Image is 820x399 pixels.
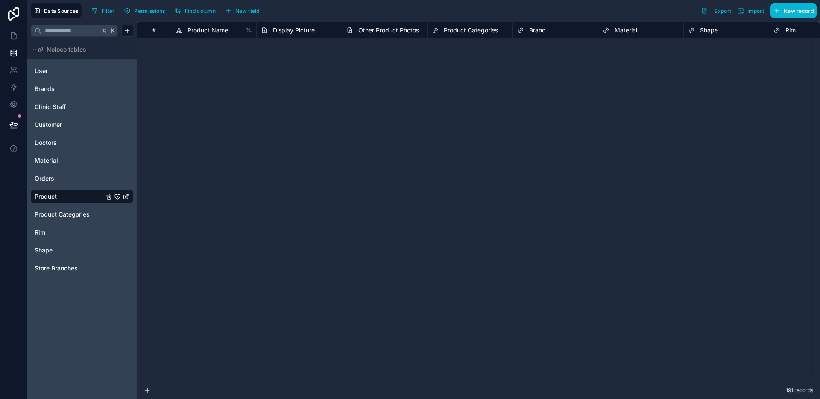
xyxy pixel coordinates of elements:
span: Brands [35,85,55,93]
span: Import [747,8,764,14]
div: Customer [31,118,133,132]
a: User [35,67,104,75]
div: Product [31,190,133,203]
div: Material [31,154,133,167]
div: Product Categories [31,208,133,221]
span: Orders [35,174,54,183]
button: New record [770,3,817,18]
div: Orders [31,172,133,185]
a: Customer [35,120,104,129]
a: Permissions [121,4,171,17]
span: Data Sources [44,8,79,14]
button: New field [222,4,263,17]
span: Other Product Photos [358,26,419,35]
a: Orders [35,174,104,183]
span: Filter [102,8,115,14]
button: Permissions [121,4,168,17]
span: New record [784,8,814,14]
span: Find column [185,8,216,14]
span: Material [35,156,58,165]
a: Rim [35,228,104,237]
span: Product Categories [444,26,498,35]
div: Rim [31,226,133,239]
div: User [31,64,133,78]
div: Clinic Staff [31,100,133,114]
div: # [143,27,164,33]
span: Shape [700,26,718,35]
div: Doctors [31,136,133,150]
button: Export [698,3,734,18]
span: Product Categories [35,210,90,219]
a: New record [767,3,817,18]
a: Brands [35,85,104,93]
button: Filter [88,4,118,17]
button: Data Sources [31,3,82,18]
span: Doctors [35,138,57,147]
a: Material [35,156,104,165]
span: Brand [529,26,546,35]
span: 191 records [786,387,813,394]
div: Shape [31,244,133,257]
button: Import [734,3,767,18]
span: User [35,67,48,75]
span: K [110,28,116,34]
span: Display Picture [273,26,315,35]
a: Store Branches [35,264,104,273]
button: Find column [172,4,219,17]
span: Product Name [187,26,228,35]
a: Clinic Staff [35,103,104,111]
span: Noloco tables [47,45,86,54]
span: Store Branches [35,264,78,273]
a: Doctors [35,138,104,147]
span: Clinic Staff [35,103,66,111]
div: Brands [31,82,133,96]
span: Permissions [134,8,165,14]
a: Product [35,192,104,201]
span: Rim [35,228,45,237]
span: Export [715,8,731,14]
span: Customer [35,120,62,129]
a: Product Categories [35,210,104,219]
span: Material [615,26,637,35]
span: New field [235,8,260,14]
span: Rim [785,26,796,35]
div: Store Branches [31,261,133,275]
a: Shape [35,246,104,255]
span: Shape [35,246,53,255]
span: Product [35,192,57,201]
button: Noloco tables [31,44,128,56]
